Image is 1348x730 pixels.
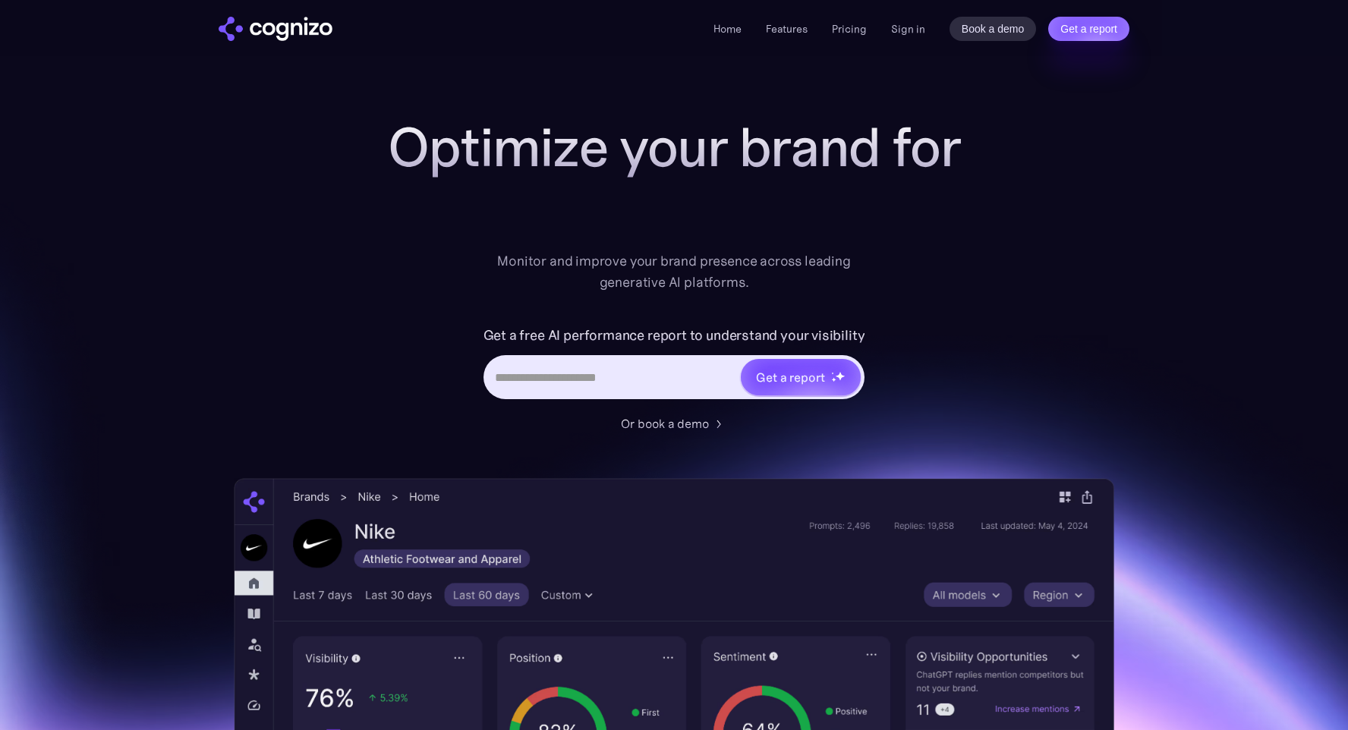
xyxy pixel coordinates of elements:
a: Features [766,22,808,36]
div: Or book a demo [621,414,709,433]
label: Get a free AI performance report to understand your visibility [483,323,865,348]
img: star [831,377,836,382]
a: Book a demo [950,17,1037,41]
a: Get a report [1048,17,1129,41]
a: Sign in [891,20,925,38]
a: Pricing [832,22,867,36]
img: star [831,372,833,374]
img: star [835,371,845,381]
h1: Optimize your brand for [370,117,978,178]
div: Get a report [756,368,824,386]
img: cognizo logo [219,17,332,41]
a: home [219,17,332,41]
a: Get a reportstarstarstar [739,357,862,397]
a: Or book a demo [621,414,727,433]
a: Home [713,22,742,36]
form: Hero URL Input Form [483,323,865,407]
div: Monitor and improve your brand presence across leading generative AI platforms. [487,250,861,293]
